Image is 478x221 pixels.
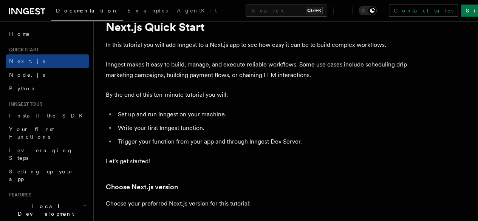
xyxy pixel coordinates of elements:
a: Documentation [51,2,123,21]
button: Toggle dark mode [359,6,377,15]
span: Local Development [6,202,82,218]
span: Features [6,192,31,198]
a: Contact sales [389,5,458,17]
button: Search...Ctrl+K [246,5,327,17]
p: Let's get started! [106,156,408,167]
span: Quick start [6,47,39,53]
p: Inngest makes it easy to build, manage, and execute reliable workflows. Some use cases include sc... [106,59,408,80]
a: Choose Next.js version [106,182,178,192]
span: Inngest tour [6,101,42,107]
p: Choose your preferred Next.js version for this tutorial: [106,198,408,209]
a: Python [6,82,89,95]
a: Node.js [6,68,89,82]
a: Home [6,27,89,41]
span: Python [9,85,37,91]
a: Your first Functions [6,122,89,144]
span: AgentKit [177,8,217,14]
p: By the end of this ten-minute tutorial you will: [106,90,408,100]
span: Documentation [56,8,118,14]
h1: Next.js Quick Start [106,20,408,34]
p: In this tutorial you will add Inngest to a Next.js app to see how easy it can be to build complex... [106,40,408,50]
span: Node.js [9,72,45,78]
span: Install the SDK [9,113,87,119]
li: Set up and run Inngest on your machine. [116,109,408,120]
li: Write your first Inngest function. [116,123,408,133]
a: AgentKit [172,2,221,20]
button: Local Development [6,199,89,221]
span: Your first Functions [9,126,54,140]
a: Install the SDK [6,109,89,122]
kbd: Ctrl+K [306,7,323,14]
span: Home [9,30,30,38]
span: Leveraging Steps [9,147,73,161]
span: Setting up your app [9,168,74,182]
a: Leveraging Steps [6,144,89,165]
span: Next.js [9,58,45,64]
span: Examples [127,8,168,14]
a: Examples [123,2,172,20]
a: Setting up your app [6,165,89,186]
li: Trigger your function from your app and through Inngest Dev Server. [116,136,408,147]
a: Next.js [6,54,89,68]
